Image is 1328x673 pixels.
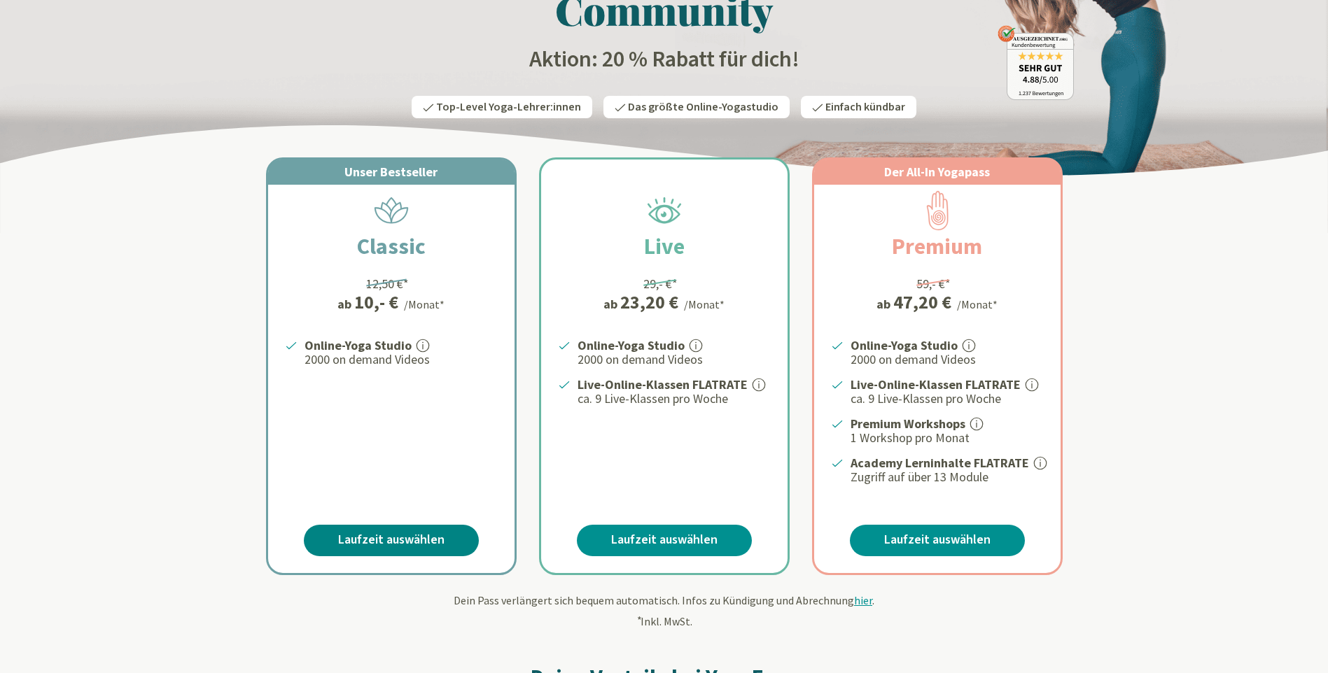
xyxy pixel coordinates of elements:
[851,376,1021,392] strong: Live-Online-Klassen FLATRATE
[854,593,872,607] span: hier
[578,376,748,392] strong: Live-Online-Klassen FLATRATE
[304,525,479,556] a: Laufzeit auswählen
[603,295,620,313] span: ab
[305,337,412,353] strong: Online-Yoga Studio
[858,229,1016,263] h2: Premium
[851,390,1044,407] p: ca. 9 Live-Klassen pro Woche
[628,99,778,115] span: Das größte Online-Yogastudio
[344,164,438,180] span: Unser Bestseller
[323,229,459,263] h2: Classic
[610,229,718,263] h2: Live
[876,295,893,313] span: ab
[354,293,398,311] div: 10,- €
[851,455,1029,471] strong: Academy Lerninhalte FLATRATE
[884,164,990,180] span: Der All-In Yogapass
[851,351,1044,368] p: 2000 on demand Videos
[851,337,958,353] strong: Online-Yoga Studio
[255,592,1074,630] div: Dein Pass verlängert sich bequem automatisch. Infos zu Kündigung und Abrechnung . Inkl. MwSt.
[436,99,581,115] span: Top-Level Yoga-Lehrer:innen
[578,351,771,368] p: 2000 on demand Videos
[850,525,1025,556] a: Laufzeit auswählen
[998,25,1074,100] img: ausgezeichnet_badge.png
[577,525,752,556] a: Laufzeit auswählen
[404,296,445,313] div: /Monat*
[851,430,1044,446] p: 1 Workshop pro Monat
[305,351,498,368] p: 2000 on demand Videos
[255,45,1074,73] h2: Aktion: 20 % Rabatt für dich!
[825,99,905,115] span: Einfach kündbar
[851,416,965,432] strong: Premium Workshops
[893,293,951,311] div: 47,20 €
[684,296,725,313] div: /Monat*
[916,274,951,293] div: 59,- €*
[578,337,685,353] strong: Online-Yoga Studio
[851,469,1044,486] p: Zugriff auf über 13 Module
[957,296,998,313] div: /Monat*
[366,274,409,293] div: 12,50 €*
[578,390,771,407] p: ca. 9 Live-Klassen pro Woche
[337,295,354,313] span: ab
[643,274,678,293] div: 29,- €*
[620,293,678,311] div: 23,20 €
